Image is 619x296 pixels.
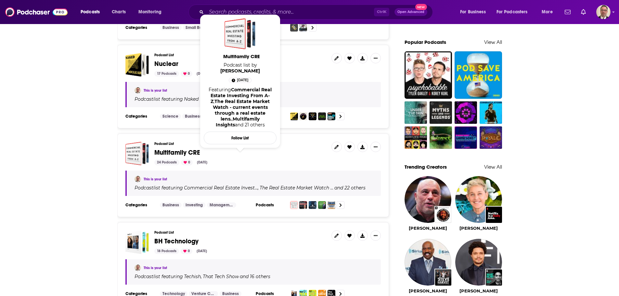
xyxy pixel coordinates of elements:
a: Steve Harvey [409,288,447,293]
img: Duncan Trussell Family Hour [455,101,477,124]
button: Open AdvancedNew [394,8,427,16]
a: Small Business [183,25,212,30]
input: Search podcasts, credits, & more... [206,7,374,17]
a: Netflix Is A Daily Joke [486,207,502,223]
a: Multifamily Insights [216,116,260,128]
a: That Tech Show [202,274,239,279]
img: Trevor Noah [455,239,502,286]
img: Brian Hyland [135,176,141,182]
a: Ellen DeGeneres [455,176,502,223]
a: Joe Rogan [409,225,447,231]
div: Podcast list featuring [135,274,373,279]
div: Search podcasts, credits, & more... [195,5,439,19]
span: Nuclear [154,60,178,68]
img: Brian Hyland [135,264,141,271]
a: This is your list [144,88,167,93]
div: Podcast list featuring [135,185,373,191]
a: BH Technology [125,230,149,254]
button: open menu [456,7,494,17]
h3: Podcast List [154,142,326,146]
div: [DATE] [194,248,210,254]
img: The Real Estate Market Watch - current events through a real estate lens. [299,201,307,209]
p: and 22 others [334,185,366,191]
span: Logged in as PercPodcast [596,5,611,19]
img: Nuclear Barbarians [309,112,316,120]
img: Psychobabble with Tyler Oakley & Korey Kuhl [405,51,452,99]
a: Multifamily CRE [125,142,149,165]
a: Trending Creators [405,164,447,170]
img: Pod Save America [455,51,502,99]
a: The Real Estate Market Watch … [259,185,333,190]
a: What Now? with Trevor Noah [486,269,502,286]
a: The Adventure Zone [480,126,502,149]
a: BH Technology [154,238,199,245]
img: Brian Hyland [135,87,141,94]
img: Commercial Real Estate Investing From A-Z [290,201,298,209]
span: , [213,98,214,104]
button: Follow List [204,132,277,144]
img: Cash Flow Connections - Real Estate Podcast [318,201,326,209]
a: Under The Skin with Russell Brand [405,101,427,124]
img: Commercial Property Advisors [328,201,335,209]
img: Heartland Radio: Presented by The Pat McAfee Show [405,126,427,149]
a: Management [207,202,236,208]
div: 18 Podcasts [154,248,179,254]
a: Commercial Real Estate Invest… [183,185,258,190]
a: Podchaser - Follow, Share and Rate Podcasts [5,6,68,18]
a: 11 days ago [229,78,251,83]
span: , [232,116,233,122]
span: New [415,4,427,10]
span: For Business [460,7,486,17]
img: Naked Nuclear [290,112,298,120]
div: Podcast list featuring [135,96,373,102]
a: Investing [183,202,205,208]
img: The Instance: Deep Dives for Gamers [430,126,452,149]
button: Show profile menu [596,5,611,19]
span: Open Advanced [397,10,424,14]
a: Science [160,114,181,119]
span: Monitoring [138,7,161,17]
div: 0 [181,248,192,254]
h4: Commercial Real Estate Invest… [184,185,258,190]
a: Business [182,114,204,119]
button: open menu [76,7,108,17]
div: 0 [181,71,192,77]
span: More [542,7,553,17]
a: Show notifications dropdown [562,6,573,18]
a: The Joe Rogan Experience [435,207,451,223]
span: , [201,274,202,279]
a: View All [484,39,502,45]
img: How I Built This with Guy Raz [290,24,298,32]
span: Ctrl K [374,8,389,16]
img: Valley of Depth [318,112,326,120]
span: Podcasts [81,7,100,17]
img: User Profile [596,5,611,19]
img: The James Altucher Show [299,24,307,32]
a: Brian Hyland [220,68,260,74]
span: , [258,185,259,191]
img: Joe Rogan [405,176,451,223]
img: Steve Harvey [405,239,451,286]
h4: Naked Nuclear [184,97,218,102]
a: Nuclear [125,53,149,77]
div: [DATE] [194,71,210,77]
a: This is your list [144,177,167,181]
img: Myths and Legends [430,101,452,124]
a: Multifamily CRE [225,18,256,49]
a: The Steve Harvey Morning Show [435,269,451,286]
div: Featuring and 21 others [206,87,274,128]
a: Business [160,25,182,30]
a: Ellen DeGeneres [459,225,498,231]
img: World Nuclear News [328,112,335,120]
div: 0 [181,160,193,165]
